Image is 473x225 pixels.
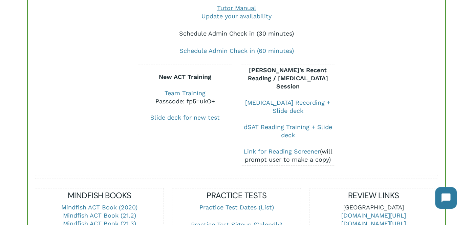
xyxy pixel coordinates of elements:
[179,30,294,37] a: Schedule Admin Check in (30 minutes)
[172,190,300,201] h5: PRACTICE TESTS
[245,99,330,114] a: [MEDICAL_DATA] Recording + Slide deck
[309,190,437,201] h5: REVIEW LINKS
[35,190,163,201] h5: MINDFISH BOOKS
[159,73,211,80] b: New ACT Training
[199,204,274,211] a: Practice Test Dates (List)
[244,123,332,139] a: dSAT Reading Training + Slide deck
[217,4,256,12] a: Tutor Manual
[179,47,294,54] a: Schedule Admin Check in (60 minutes)
[63,212,136,219] a: Mindfish ACT Book (21.2)
[201,13,272,20] a: Update your availability
[341,212,406,219] a: [DOMAIN_NAME][URL]
[165,89,206,97] a: Team Training
[241,147,335,164] div: (will prompt user to make a copy)
[150,114,220,121] a: Slide deck for new test
[138,97,232,105] div: Passcode: fp5=ukO+
[243,148,320,155] a: Link for Reading Screener
[61,204,137,211] a: Mindfish ACT Book (2020)
[428,180,464,216] iframe: Chatbot
[248,66,328,90] b: [PERSON_NAME]’s Recent Reading / [MEDICAL_DATA] Session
